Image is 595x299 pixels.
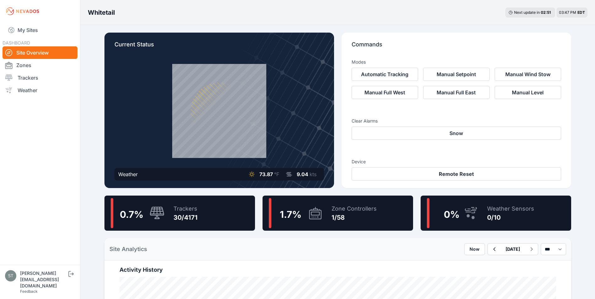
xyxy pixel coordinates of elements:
[421,196,571,231] a: 0%Weather Sensors0/10
[280,209,301,220] span: 1.7 %
[352,167,561,181] button: Remote Reset
[3,59,77,71] a: Zones
[109,245,147,254] h2: Site Analytics
[3,84,77,97] a: Weather
[487,213,534,222] div: 0/10
[274,171,279,177] span: °F
[501,244,525,255] button: [DATE]
[495,86,561,99] button: Manual Level
[352,68,418,81] button: Automatic Tracking
[423,68,490,81] button: Manual Setpoint
[88,4,115,21] nav: Breadcrumb
[20,270,67,289] div: [PERSON_NAME][EMAIL_ADDRESS][DOMAIN_NAME]
[495,68,561,81] button: Manual Wind Stow
[5,270,16,281] img: steve@nevados.solar
[173,204,198,213] div: Trackers
[423,86,490,99] button: Manual Full East
[577,10,585,15] span: EDT
[332,204,377,213] div: Zone Controllers
[464,243,485,255] button: Now
[444,209,460,220] span: 0 %
[259,171,273,177] span: 73.87
[352,118,561,124] h3: Clear Alarms
[5,6,40,16] img: Nevados
[120,265,556,274] h2: Activity History
[352,159,561,165] h3: Device
[559,10,576,15] span: 03:47 PM
[173,213,198,222] div: 30/4171
[352,127,561,140] button: Snow
[3,40,30,45] span: DASHBOARD
[514,10,540,15] span: Next update in
[487,204,534,213] div: Weather Sensors
[3,23,77,38] a: My Sites
[332,213,377,222] div: 1/58
[20,289,38,294] a: Feedback
[263,196,413,231] a: 1.7%Zone Controllers1/58
[310,171,316,177] span: kts
[120,209,143,220] span: 0.7 %
[541,10,552,15] div: 02 : 51
[352,59,366,65] h3: Modes
[3,46,77,59] a: Site Overview
[118,170,138,178] div: Weather
[352,40,561,54] p: Commands
[114,40,324,54] p: Current Status
[297,171,308,177] span: 9.04
[88,8,115,17] h3: Whitetail
[3,71,77,84] a: Trackers
[352,86,418,99] button: Manual Full West
[104,196,255,231] a: 0.7%Trackers30/4171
